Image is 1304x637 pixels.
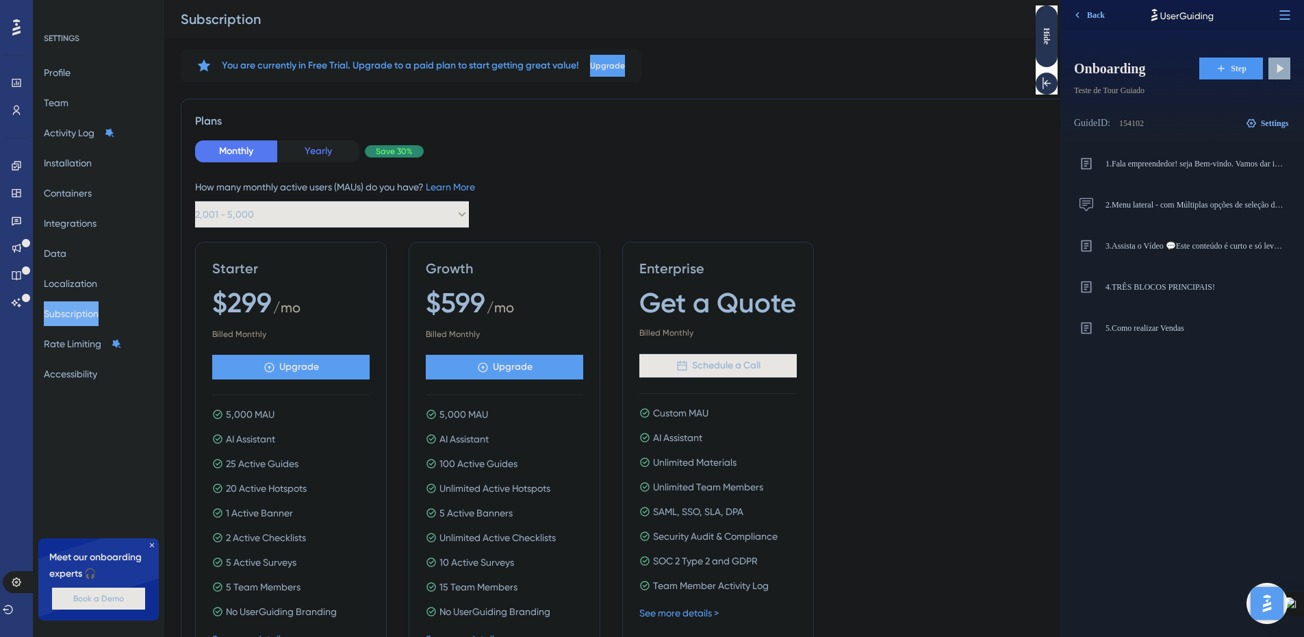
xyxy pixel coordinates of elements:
button: Profile [44,60,71,85]
button: Rate Limiting [44,332,122,356]
button: Localization [44,271,97,296]
span: Book a Demo [73,593,124,604]
span: Unlimited Active Checklists [439,529,556,546]
span: 20 Active Hotspots [226,480,307,497]
div: Subscription [181,10,1133,29]
span: Upgrade [279,359,319,375]
span: 5. Como realizar Vendas [45,323,225,334]
span: 2. Menu lateral - com Múltiplas opções de seleção de cadastro, Produtos, Vendas, Compras, Finance... [45,199,225,210]
button: Upgrade [212,355,370,379]
span: 4. TRÊS BLOCOS PRINCIPAIS! [45,282,225,292]
button: Accessibility [44,362,97,386]
button: Monthly [195,140,277,162]
div: Guide ID: [14,115,50,132]
button: 2,001 - 5,000 [195,201,469,228]
span: 5 Active Surveys [226,554,296,571]
span: 10 Active Surveys [439,554,514,571]
button: Yearly [277,140,359,162]
span: $299 [212,284,272,322]
span: 5,000 MAU [439,406,488,423]
span: / mo [487,298,514,323]
span: / mo [273,298,301,323]
span: AI Assistant [653,429,702,446]
span: Settings [201,118,229,129]
span: No UserGuiding Branding [439,603,550,620]
button: Team [44,90,68,115]
div: How many monthly active users (MAUs) do you have? [195,179,1273,195]
span: Unlimited Active Hotspots [439,480,550,497]
span: No UserGuiding Branding [226,603,337,620]
span: Upgrade [493,359,533,375]
button: Integrations [44,211,97,236]
span: $599 [426,284,485,322]
span: 2,001 - 5,000 [195,206,254,223]
span: Back [27,10,44,21]
button: Schedule a Call [639,353,797,378]
span: 25 Active Guides [226,455,298,472]
span: Billed Monthly [212,329,370,340]
a: Learn More [426,182,475,192]
button: Upgrade [590,55,625,77]
span: You are currently in Free Trial. Upgrade to a paid plan to start getting great value! [222,58,579,74]
span: Growth [426,259,583,278]
div: 154102 [59,118,84,129]
span: Security Audit & Compliance [653,528,778,545]
span: 1. Fala empreendedor! seja Bem-vindo. Vamos dar inicio ao Tour de boas-vindas pelo ERP MarketUP [45,158,225,169]
span: Onboarding [14,59,128,78]
span: AI Assistant [226,431,275,447]
span: 5 Active Banners [439,505,513,521]
div: SETTINGS [44,33,155,44]
span: SAML, SSO, SLA, DPA [653,503,743,520]
iframe: UserGuiding AI Assistant Launcher [1247,583,1288,624]
span: Upgrade [590,60,625,71]
span: Get a Quote [639,284,796,322]
span: 15 Team Members [439,579,517,595]
span: SOC 2 Type 2 and GDPR [653,553,758,569]
span: Meet our onboarding experts 🎧 [49,549,148,582]
span: Schedule a Call [692,358,760,374]
span: 100 Active Guides [439,455,517,472]
span: Team Member Activity Log [653,577,769,594]
span: 3. Assista o Vídeo 💬Este conteúdo é curto e só levará 60 segundos 😇 [45,240,225,251]
button: Subscription [44,301,99,326]
button: Step [139,58,203,79]
button: Data [44,241,66,266]
span: Billed Monthly [639,327,797,338]
button: Upgrade [426,355,583,379]
span: Step [170,63,186,74]
span: Save 30% [376,146,413,157]
button: Activity Log [44,121,115,145]
div: Plans [195,113,1273,129]
button: Book a Demo [52,588,145,610]
button: Back [5,4,51,26]
span: Unlimited Materials [653,454,737,471]
span: Unlimited Team Members [653,479,763,495]
span: Custom MAU [653,405,708,421]
span: Starter [212,259,370,278]
span: AI Assistant [439,431,489,447]
span: Enterprise [639,259,797,278]
span: Billed Monthly [426,329,583,340]
span: 2 Active Checklists [226,529,306,546]
span: 5 Team Members [226,579,301,595]
button: Containers [44,181,92,205]
span: Teste de Tour Guiado [14,85,128,96]
span: 1 Active Banner [226,505,293,521]
a: See more details > [639,608,719,619]
button: Settings [183,112,230,134]
span: 5,000 MAU [226,406,274,423]
button: Installation [44,151,92,175]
